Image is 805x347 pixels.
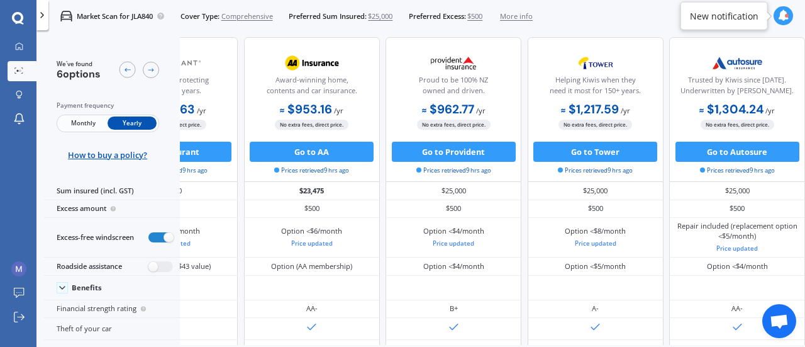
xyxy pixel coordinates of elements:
[417,120,491,129] span: No extra fees, direct price.
[423,226,484,248] div: Option <$4/month
[281,226,342,248] div: Option <$6/month
[500,11,533,21] span: More info
[279,50,345,76] img: AA.webp
[675,142,799,162] button: Go to Autosure
[44,318,180,340] div: Theft of your car
[450,304,458,314] div: B+
[252,75,370,100] div: Award-winning home, contents and car insurance.
[58,117,108,130] span: Monthly
[558,166,633,175] span: Prices retrieved 9 hrs ago
[701,120,774,129] span: No extra fees, direct price.
[44,218,180,258] div: Excess-free windscreen
[57,60,101,69] span: We've found
[669,182,805,200] div: $25,000
[592,304,599,314] div: A-
[690,9,758,22] div: New notification
[386,200,521,218] div: $500
[11,261,26,276] img: ACg8ocJcYZRRugOdG5Mo-CkglfR7tjhj8N4qIjj8nRNNmdBNOu4AZg=s96-c
[699,101,763,117] b: $1,304.24
[68,150,147,160] span: How to buy a policy?
[669,200,805,218] div: $500
[306,304,318,314] div: AA-
[44,300,180,318] div: Financial strength rating
[621,106,630,115] span: / yr
[334,106,343,115] span: / yr
[44,182,180,200] div: Sum insured (incl. GST)
[565,226,626,248] div: Option <$8/month
[704,50,771,76] img: Autosure.webp
[565,261,626,271] div: Option <$5/month
[386,182,521,200] div: $25,000
[562,50,629,76] img: Tower.webp
[765,106,775,115] span: / yr
[409,11,466,21] span: Preferred Excess:
[250,142,374,162] button: Go to AA
[420,50,487,76] img: Provident.png
[467,11,482,21] span: $500
[271,261,352,271] div: Option (AA membership)
[392,142,516,162] button: Go to Provident
[274,166,349,175] span: Prices retrieved 9 hrs ago
[700,166,775,175] span: Prices retrieved 9 hrs ago
[60,10,72,22] img: car.f15378c7a67c060ca3f3.svg
[280,101,332,117] b: $953.16
[476,106,486,115] span: / yr
[416,166,491,175] span: Prices retrieved 9 hrs ago
[133,101,194,117] b: $1,014.63
[72,283,102,292] div: Benefits
[533,142,657,162] button: Go to Tower
[244,182,380,200] div: $23,475
[423,239,484,249] div: Price updated
[394,75,513,100] div: Proud to be 100% NZ owned and driven.
[423,261,484,271] div: Option <$4/month
[528,200,663,218] div: $500
[677,221,798,253] div: Repair included (replacement option <$5/month)
[244,200,380,218] div: $500
[762,304,796,338] div: Open chat
[368,11,392,21] span: $25,000
[289,11,367,21] span: Preferred Sum Insured:
[528,182,663,200] div: $25,000
[221,11,273,21] span: Comprehensive
[281,239,342,249] div: Price updated
[180,11,219,21] span: Cover Type:
[44,200,180,218] div: Excess amount
[57,67,101,81] span: 6 options
[108,117,157,130] span: Yearly
[561,101,619,117] b: $1,217.59
[536,75,655,100] div: Helping Kiwis when they need it most for 150+ years.
[677,244,798,254] div: Price updated
[731,304,743,314] div: AA-
[44,258,180,276] div: Roadside assistance
[197,106,206,115] span: / yr
[565,239,626,249] div: Price updated
[275,120,348,129] span: No extra fees, direct price.
[707,261,768,271] div: Option <$4/month
[678,75,796,100] div: Trusted by Kiwis since [DATE]. Underwritten by [PERSON_NAME].
[422,101,474,117] b: $962.77
[558,120,632,129] span: No extra fees, direct price.
[77,11,153,21] p: Market Scan for JLA840
[57,101,159,111] div: Payment frequency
